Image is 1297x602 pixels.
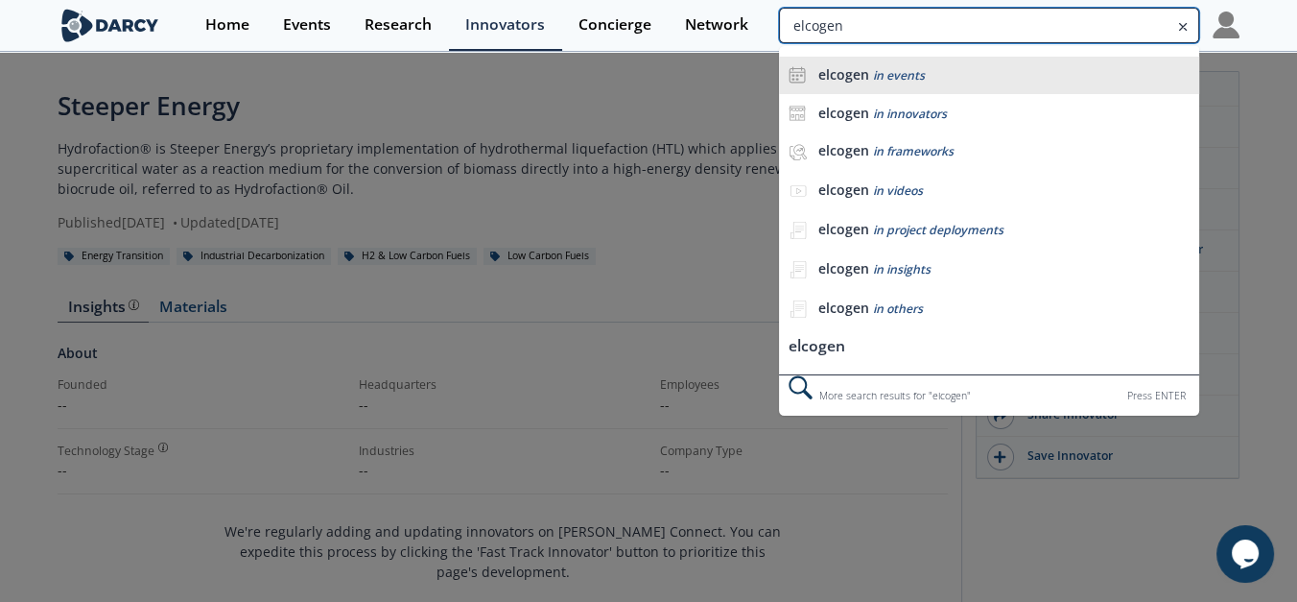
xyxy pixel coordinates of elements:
iframe: chat widget [1216,525,1278,583]
div: Innovators [465,17,545,33]
div: Press ENTER [1127,386,1186,406]
img: icon [789,105,806,122]
div: Research [365,17,432,33]
div: Network [685,17,748,33]
span: in frameworks [873,143,954,159]
img: icon [789,66,806,84]
span: in others [873,301,923,317]
div: More search results for " elcogen " [779,374,1199,416]
b: elcogen [818,259,869,277]
div: Events [283,17,331,33]
li: elcogen [779,329,1199,365]
b: elcogen [818,181,869,199]
span: in innovators [873,106,947,122]
b: elcogen [818,104,869,122]
div: Home [205,17,249,33]
b: elcogen [818,65,869,84]
b: elcogen [818,220,869,238]
div: Concierge [578,17,651,33]
b: elcogen [818,299,869,317]
span: in project deployments [873,222,1003,238]
input: Advanced Search [779,8,1199,43]
b: elcogen [818,141,869,159]
span: in videos [873,182,923,199]
img: logo-wide.svg [58,9,162,42]
img: Profile [1213,12,1239,38]
span: in events [873,67,925,84]
span: in insights [873,261,931,277]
